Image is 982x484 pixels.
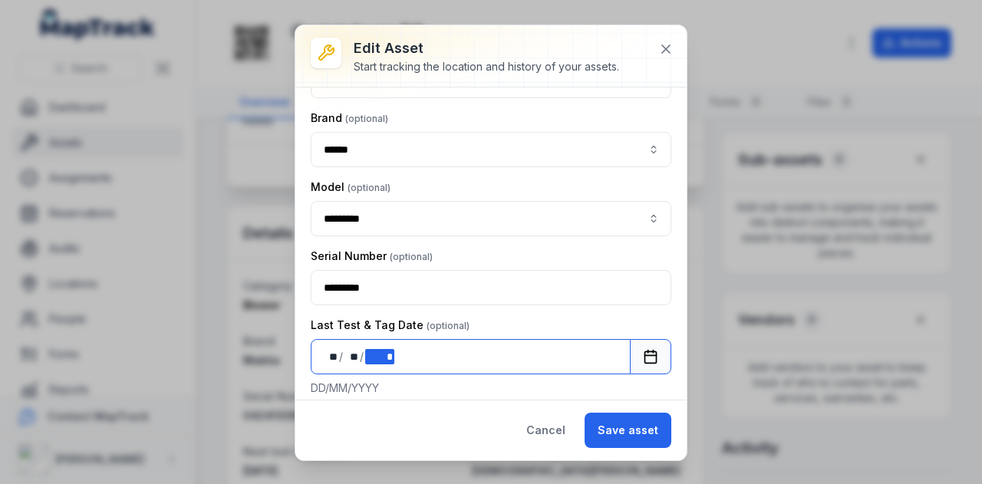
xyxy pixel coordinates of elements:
[344,349,360,364] div: month,
[311,110,388,126] label: Brand
[311,201,671,236] input: asset-edit:cf[ae11ba15-1579-4ecc-996c-910ebae4e155]-label
[311,380,671,396] p: DD/MM/YYYY
[311,249,433,264] label: Serial Number
[311,179,390,195] label: Model
[630,339,671,374] button: Calendar
[354,38,619,59] h3: Edit asset
[324,349,339,364] div: day,
[513,413,578,448] button: Cancel
[354,59,619,74] div: Start tracking the location and history of your assets.
[311,318,470,333] label: Last Test & Tag Date
[339,349,344,364] div: /
[585,413,671,448] button: Save asset
[365,349,394,364] div: year,
[311,132,671,167] input: asset-edit:cf[95398f92-8612-421e-aded-2a99c5a8da30]-label
[360,349,365,364] div: /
